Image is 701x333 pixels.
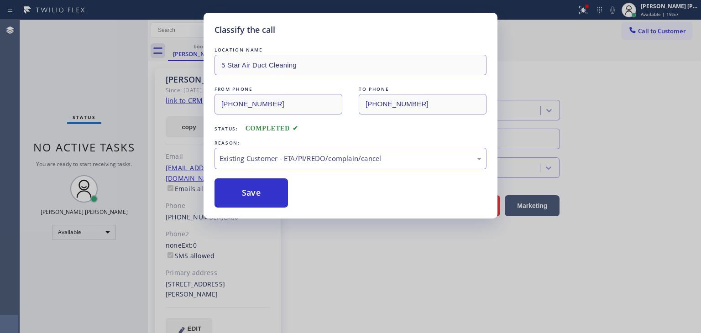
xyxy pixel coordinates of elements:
[214,84,342,94] div: FROM PHONE
[214,125,238,132] span: Status:
[214,45,487,55] div: LOCATION NAME
[214,24,275,36] h5: Classify the call
[214,94,342,114] input: From phone
[246,125,298,132] span: COMPLETED
[214,138,487,148] div: REASON:
[359,84,487,94] div: TO PHONE
[214,178,288,208] button: Save
[220,153,481,164] div: Existing Customer - ETA/PI/REDO/complain/cancel
[359,94,487,114] input: To phone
